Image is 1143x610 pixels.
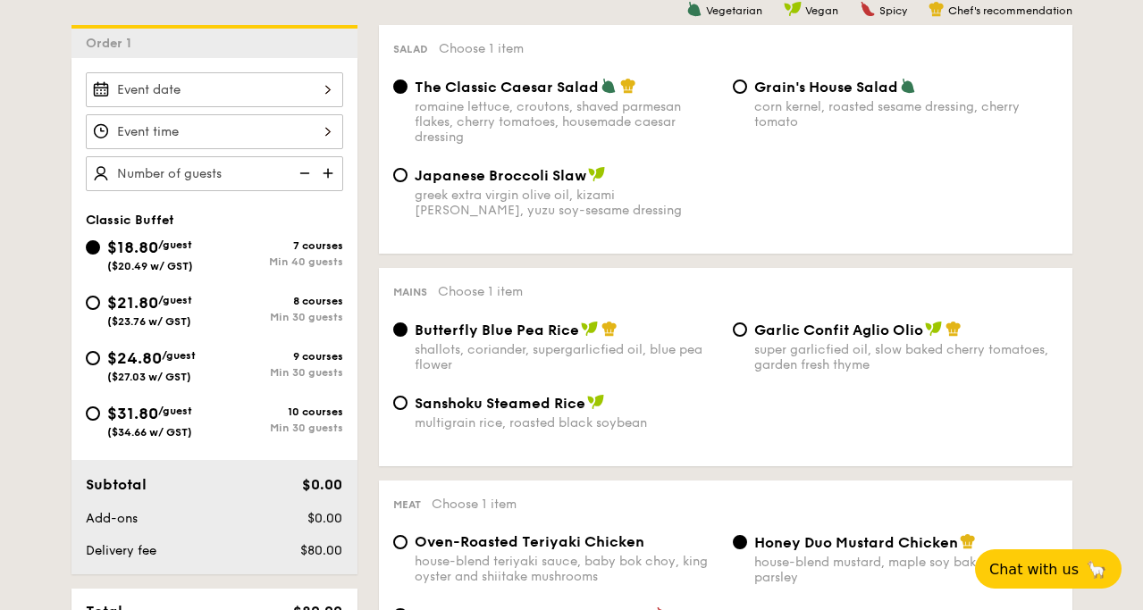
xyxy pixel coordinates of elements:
[686,1,702,17] img: icon-vegetarian.fe4039eb.svg
[439,41,524,56] span: Choose 1 item
[754,555,1058,585] div: house-blend mustard, maple soy baked potato, parsley
[214,366,343,379] div: Min 30 guests
[162,349,196,362] span: /guest
[805,4,838,17] span: Vegan
[415,395,585,412] span: Sanshoku Steamed Rice
[587,394,605,410] img: icon-vegan.f8ff3823.svg
[86,351,100,365] input: $24.80/guest($27.03 w/ GST)9 coursesMin 30 guests
[960,533,976,549] img: icon-chef-hat.a58ddaea.svg
[86,406,100,421] input: $31.80/guest($34.66 w/ GST)10 coursesMin 30 guests
[879,4,907,17] span: Spicy
[754,534,958,551] span: Honey Duo Mustard Chicken
[86,72,343,107] input: Event date
[393,79,408,94] input: The Classic Caesar Saladromaine lettuce, croutons, shaved parmesan flakes, cherry tomatoes, house...
[158,405,192,417] span: /guest
[107,315,191,328] span: ($23.76 w/ GST)
[158,294,192,306] span: /guest
[86,156,343,191] input: Number of guests
[860,1,876,17] img: icon-spicy.37a8142b.svg
[588,166,606,182] img: icon-vegan.f8ff3823.svg
[107,238,158,257] span: $18.80
[415,342,719,372] div: shallots, coriander, supergarlicfied oil, blue pea flower
[107,404,158,423] span: $31.80
[86,36,139,51] span: Order 1
[754,322,923,338] span: Garlic Confit Aglio Olio
[989,561,1079,578] span: Chat with us
[86,296,100,310] input: $21.80/guest($23.76 w/ GST)8 coursesMin 30 guests
[86,476,147,493] span: Subtotal
[107,371,191,383] span: ($27.03 w/ GST)
[415,188,719,218] div: greek extra virgin olive oil, kizami [PERSON_NAME], yuzu soy-sesame dressing
[214,422,343,434] div: Min 30 guests
[290,156,316,190] img: icon-reduce.1d2dbef1.svg
[754,99,1058,130] div: corn kernel, roasted sesame dressing, cherry tomato
[214,311,343,323] div: Min 30 guests
[307,511,342,526] span: $0.00
[415,322,579,338] span: Butterfly Blue Pea Rice
[415,554,719,584] div: house-blend teriyaki sauce, baby bok choy, king oyster and shiitake mushrooms
[107,426,192,439] span: ($34.66 w/ GST)
[945,321,962,337] img: icon-chef-hat.a58ddaea.svg
[1086,559,1107,580] span: 🦙
[214,295,343,307] div: 8 courses
[107,260,193,272] span: ($20.49 w/ GST)
[393,322,408,337] input: Butterfly Blue Pea Riceshallots, coriander, supergarlicfied oil, blue pea flower
[415,533,644,550] span: Oven-Roasted Teriyaki Chicken
[214,350,343,363] div: 9 courses
[733,322,747,337] input: Garlic Confit Aglio Oliosuper garlicfied oil, slow baked cherry tomatoes, garden fresh thyme
[214,239,343,252] div: 7 courses
[302,476,342,493] span: $0.00
[601,321,618,337] img: icon-chef-hat.a58ddaea.svg
[601,78,617,94] img: icon-vegetarian.fe4039eb.svg
[581,321,599,337] img: icon-vegan.f8ff3823.svg
[393,498,421,511] span: Meat
[900,78,916,94] img: icon-vegetarian.fe4039eb.svg
[107,293,158,313] span: $21.80
[754,79,898,96] span: Grain's House Salad
[107,348,162,368] span: $24.80
[733,79,747,94] input: Grain's House Saladcorn kernel, roasted sesame dressing, cherry tomato
[733,535,747,549] input: Honey Duo Mustard Chickenhouse-blend mustard, maple soy baked potato, parsley
[86,543,156,558] span: Delivery fee
[316,156,343,190] img: icon-add.58712e84.svg
[925,321,943,337] img: icon-vegan.f8ff3823.svg
[415,167,586,184] span: Japanese Broccoli Slaw
[415,79,599,96] span: The Classic Caesar Salad
[86,511,138,526] span: Add-ons
[86,114,343,149] input: Event time
[929,1,945,17] img: icon-chef-hat.a58ddaea.svg
[86,213,174,228] span: Classic Buffet
[300,543,342,558] span: $80.00
[393,396,408,410] input: Sanshoku Steamed Ricemultigrain rice, roasted black soybean
[393,43,428,55] span: Salad
[948,4,1072,17] span: Chef's recommendation
[86,240,100,255] input: $18.80/guest($20.49 w/ GST)7 coursesMin 40 guests
[975,549,1122,589] button: Chat with us🦙
[432,497,517,512] span: Choose 1 item
[214,405,343,418] div: 10 courses
[158,238,192,251] span: /guest
[754,342,1058,372] div: super garlicfied oil, slow baked cherry tomatoes, garden fresh thyme
[393,286,427,298] span: Mains
[393,535,408,549] input: Oven-Roasted Teriyaki Chickenhouse-blend teriyaki sauce, baby bok choy, king oyster and shiitake ...
[415,415,719,430] div: multigrain rice, roasted black soybean
[393,168,408,182] input: Japanese Broccoli Slawgreek extra virgin olive oil, kizami [PERSON_NAME], yuzu soy-sesame dressing
[415,99,719,145] div: romaine lettuce, croutons, shaved parmesan flakes, cherry tomatoes, housemade caesar dressing
[706,4,762,17] span: Vegetarian
[620,78,636,94] img: icon-chef-hat.a58ddaea.svg
[784,1,802,17] img: icon-vegan.f8ff3823.svg
[214,255,343,268] div: Min 40 guests
[438,284,523,299] span: Choose 1 item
